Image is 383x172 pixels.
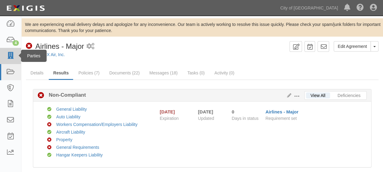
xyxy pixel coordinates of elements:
div: 4 [12,40,19,46]
div: [DATE] [198,109,223,115]
a: General Liability [56,107,87,112]
a: Airlines - Major [265,109,298,114]
i: Non-Compliant [47,145,51,150]
div: Airlines - Major [26,41,84,52]
a: Details [26,67,48,79]
div: Parties [21,50,47,62]
span: Requirement set [265,116,297,121]
a: Property [56,137,73,142]
i: Compliant [47,115,51,119]
a: Aircraft Liability [56,130,85,134]
a: Results [49,67,73,80]
a: ABX Air, Inc. [41,52,65,57]
a: Messages (18) [145,67,182,79]
div: We are experiencing email delivery delays and apologize for any inconvenience. Our team is active... [21,21,383,34]
a: Hangar Keepers Liability [56,152,103,157]
i: Compliant [47,130,51,134]
a: Edit Agreement [334,41,371,52]
b: Non-Compliant [44,91,86,99]
span: Expiration [160,115,193,121]
img: logo-5460c22ac91f19d4615b14bd174203de0afe785f0fc80cf4dbbc73dc1793850b.png [5,3,47,14]
i: Compliant [47,153,51,157]
i: Non-Compliant [47,138,51,142]
div: Since 08/15/2025 [232,109,261,115]
a: Activity (0) [210,67,239,79]
i: Non-Compliant [38,92,44,99]
a: Policies (7) [74,67,104,79]
i: 1 scheduled workflow [87,43,94,50]
span: Airlines - Major [35,42,84,50]
i: Help Center - Complianz [356,4,364,12]
a: City of [GEOGRAPHIC_DATA] [277,2,341,14]
a: Workers Compensation/Employers Liability [56,122,138,127]
a: General Requirements [56,145,99,150]
a: Deficiencies [333,92,365,99]
a: Tasks (0) [183,67,209,79]
a: View All [306,92,330,99]
i: Non-Compliant [47,123,51,127]
a: Documents (22) [105,67,144,79]
span: Days in status [232,116,258,121]
i: Compliant [47,107,51,112]
a: Edit Results [285,93,291,98]
div: [DATE] [160,109,175,115]
i: Non-Compliant [26,43,32,49]
a: Auto Liability [56,114,80,119]
span: Updated [198,116,214,121]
